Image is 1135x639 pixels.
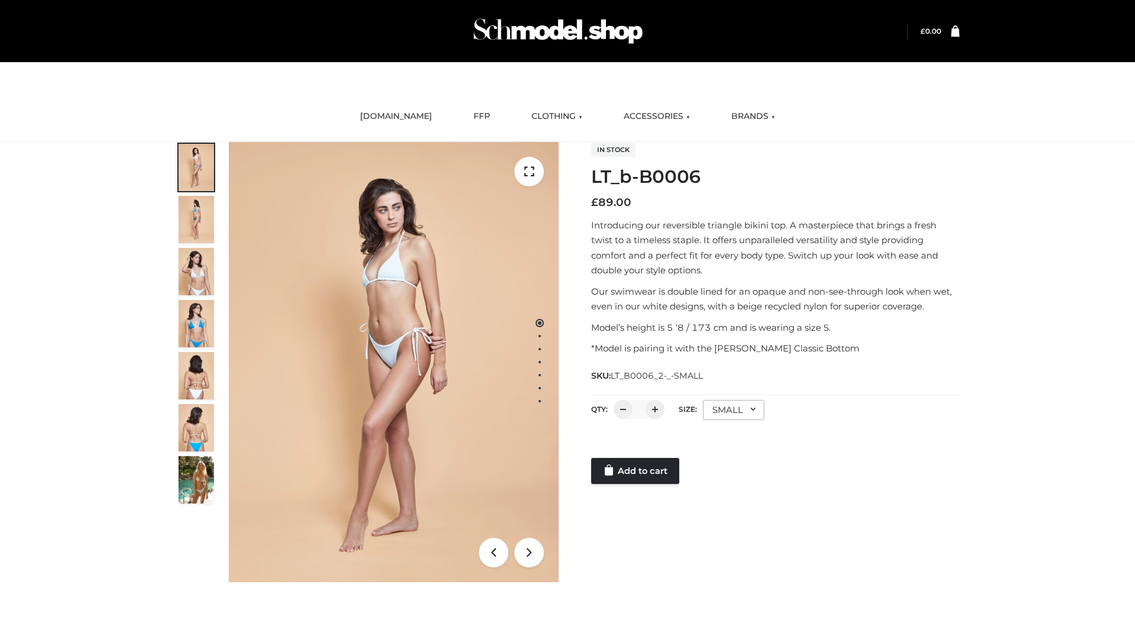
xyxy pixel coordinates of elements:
[469,8,647,54] img: Schmodel Admin 964
[179,352,214,399] img: ArielClassicBikiniTop_CloudNine_AzureSky_OW114ECO_7-scaled.jpg
[591,341,959,356] p: *Model is pairing it with the [PERSON_NAME] Classic Bottom
[920,27,925,35] span: £
[591,166,959,188] h1: LT_b-B0006
[611,370,703,381] span: LT_B0006_2-_-SMALL
[523,104,591,130] a: CLOTHING
[703,400,764,420] div: SMALL
[591,320,959,335] p: Model’s height is 5 ‘8 / 173 cm and is wearing a size S.
[179,144,214,191] img: ArielClassicBikiniTop_CloudNine_AzureSky_OW114ECO_1-scaled.jpg
[679,405,697,414] label: Size:
[920,27,941,35] bdi: 0.00
[179,248,214,295] img: ArielClassicBikiniTop_CloudNine_AzureSky_OW114ECO_3-scaled.jpg
[179,456,214,504] img: Arieltop_CloudNine_AzureSky2.jpg
[591,218,959,278] p: Introducing our reversible triangle bikini top. A masterpiece that brings a fresh twist to a time...
[591,284,959,314] p: Our swimwear is double lined for an opaque and non-see-through look when wet, even in our white d...
[179,404,214,451] img: ArielClassicBikiniTop_CloudNine_AzureSky_OW114ECO_8-scaled.jpg
[351,104,441,130] a: [DOMAIN_NAME]
[615,104,699,130] a: ACCESSORIES
[465,104,499,130] a: FFP
[229,142,559,582] img: ArielClassicBikiniTop_CloudNine_AzureSky_OW114ECO_1
[591,196,598,209] span: £
[591,458,679,484] a: Add to cart
[591,405,608,414] label: QTY:
[591,196,631,209] bdi: 89.00
[179,196,214,243] img: ArielClassicBikiniTop_CloudNine_AzureSky_OW114ECO_2-scaled.jpg
[722,104,784,130] a: BRANDS
[179,300,214,347] img: ArielClassicBikiniTop_CloudNine_AzureSky_OW114ECO_4-scaled.jpg
[920,27,941,35] a: £0.00
[591,369,704,383] span: SKU:
[591,143,635,157] span: In stock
